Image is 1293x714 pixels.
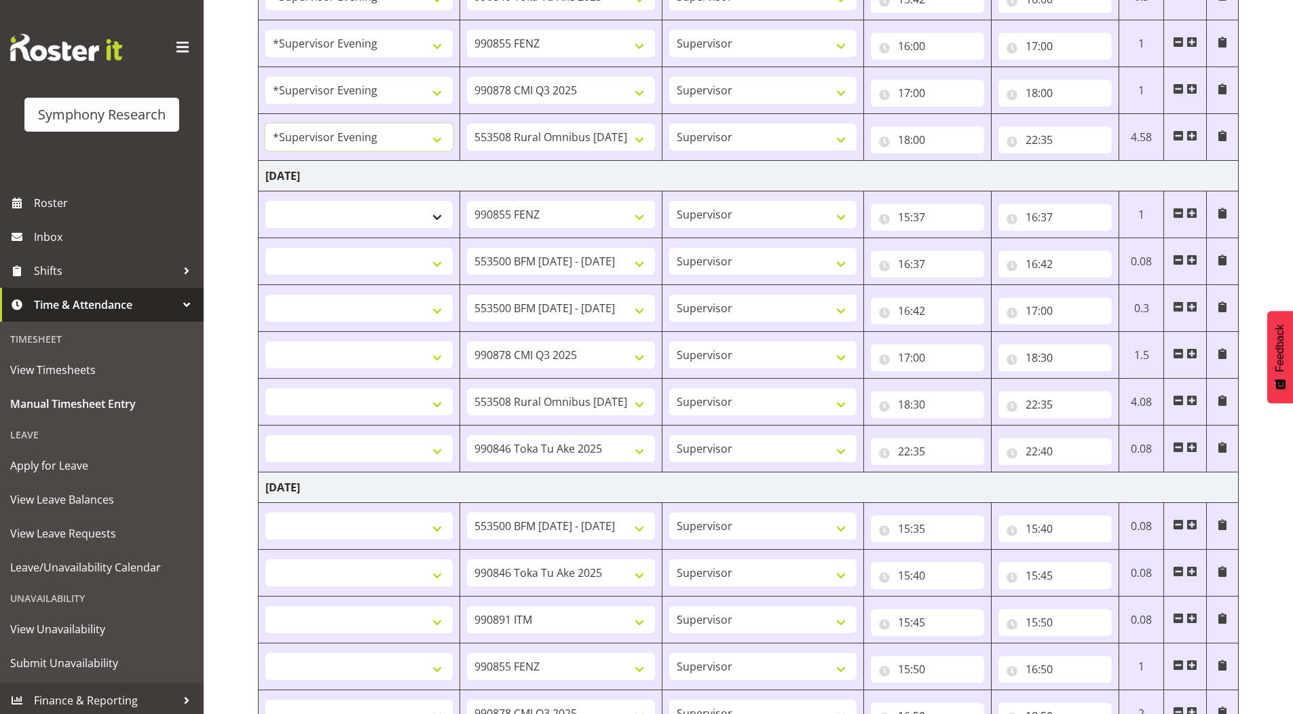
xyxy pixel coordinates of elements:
input: Click to select... [871,609,984,636]
input: Click to select... [998,391,1112,418]
input: Click to select... [871,438,984,465]
input: Click to select... [871,297,984,324]
input: Click to select... [871,204,984,231]
a: View Unavailability [3,612,200,646]
input: Click to select... [998,344,1112,371]
td: 4.58 [1119,114,1164,161]
input: Click to select... [998,609,1112,636]
input: Click to select... [871,33,984,60]
span: Finance & Reporting [34,690,176,711]
button: Feedback - Show survey [1267,311,1293,403]
input: Click to select... [998,250,1112,278]
td: 0.08 [1119,426,1164,472]
input: Click to select... [998,656,1112,683]
img: Rosterit website logo [10,34,122,61]
span: Apply for Leave [10,455,193,476]
a: Submit Unavailability [3,646,200,680]
a: View Timesheets [3,353,200,387]
span: View Timesheets [10,360,193,380]
a: View Leave Requests [3,516,200,550]
div: Timesheet [3,325,200,353]
span: View Unavailability [10,619,193,639]
input: Click to select... [998,297,1112,324]
div: Leave [3,421,200,449]
span: Shifts [34,261,176,281]
td: 1 [1119,20,1164,67]
span: Roster [34,193,197,213]
span: View Leave Requests [10,523,193,544]
input: Click to select... [998,126,1112,153]
span: Leave/Unavailability Calendar [10,557,193,578]
span: Manual Timesheet Entry [10,394,193,414]
td: 4.08 [1119,379,1164,426]
input: Click to select... [871,79,984,107]
input: Click to select... [998,33,1112,60]
input: Click to select... [871,515,984,542]
input: Click to select... [998,562,1112,589]
td: 0.08 [1119,238,1164,285]
td: 1 [1119,191,1164,238]
td: 0.08 [1119,503,1164,550]
td: 1.5 [1119,332,1164,379]
td: [DATE] [259,161,1239,191]
input: Click to select... [871,250,984,278]
span: View Leave Balances [10,489,193,510]
input: Click to select... [998,438,1112,465]
input: Click to select... [871,656,984,683]
input: Click to select... [871,562,984,589]
span: Time & Attendance [34,295,176,315]
a: View Leave Balances [3,483,200,516]
input: Click to select... [871,391,984,418]
a: Leave/Unavailability Calendar [3,550,200,584]
td: [DATE] [259,472,1239,503]
span: Feedback [1274,324,1286,372]
input: Click to select... [871,126,984,153]
td: 0.08 [1119,550,1164,597]
td: 1 [1119,67,1164,114]
td: 1 [1119,643,1164,690]
input: Click to select... [871,344,984,371]
span: Inbox [34,227,197,247]
div: Symphony Research [38,105,166,125]
input: Click to select... [998,515,1112,542]
input: Click to select... [998,79,1112,107]
input: Click to select... [998,204,1112,231]
td: 0.3 [1119,285,1164,332]
a: Manual Timesheet Entry [3,387,200,421]
td: 0.08 [1119,597,1164,643]
div: Unavailability [3,584,200,612]
a: Apply for Leave [3,449,200,483]
span: Submit Unavailability [10,653,193,673]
